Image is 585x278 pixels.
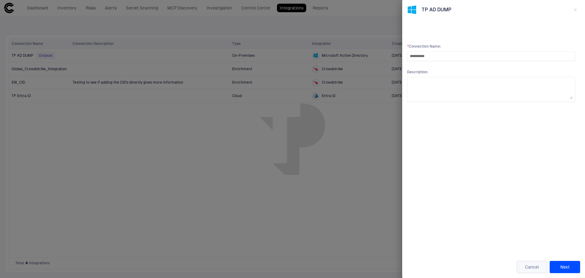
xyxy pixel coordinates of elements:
span: Connection Name : [407,44,575,49]
span: Description : [407,70,575,74]
div: Microsoft Active Directory [407,5,417,15]
button: Next [550,261,580,273]
button: Cancel [517,261,547,273]
span: TP AD DUMP [422,7,452,13]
